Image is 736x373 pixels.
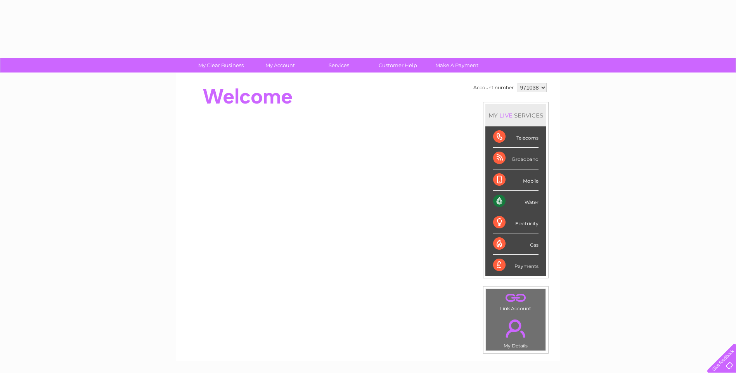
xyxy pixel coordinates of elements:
div: Broadband [493,148,539,169]
a: Services [307,58,371,73]
div: Gas [493,233,539,255]
td: Link Account [486,289,546,313]
td: Account number [471,81,516,94]
div: Telecoms [493,126,539,148]
a: . [488,315,544,342]
div: Water [493,191,539,212]
a: My Account [248,58,312,73]
div: Electricity [493,212,539,233]
a: Make A Payment [425,58,489,73]
a: Customer Help [366,58,430,73]
div: Payments [493,255,539,276]
div: MY SERVICES [485,104,546,126]
a: My Clear Business [189,58,253,73]
td: My Details [486,313,546,351]
a: . [488,291,544,305]
div: Mobile [493,169,539,191]
div: LIVE [498,112,514,119]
